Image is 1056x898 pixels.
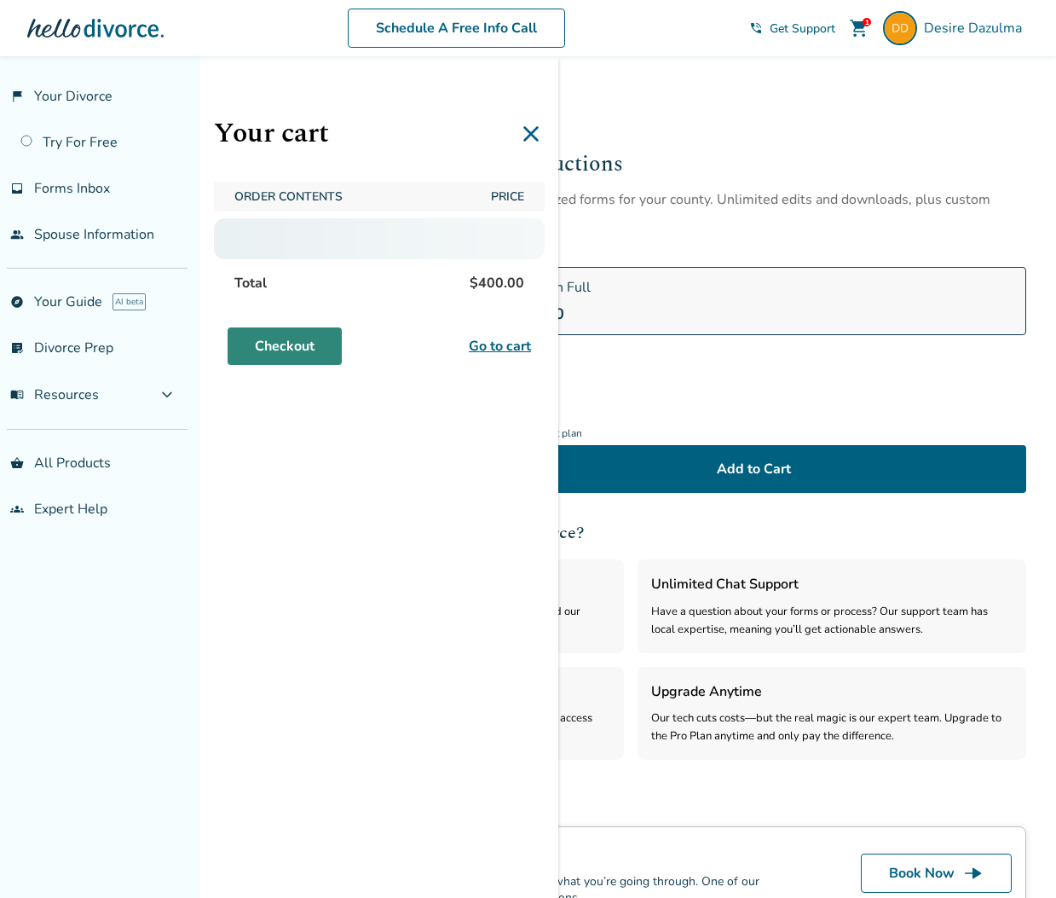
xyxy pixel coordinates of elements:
div: / [235,84,1026,100]
span: Resources [10,385,99,404]
span: AI beta [113,293,146,310]
span: flag_2 [10,90,24,103]
span: shopping_basket [10,456,24,470]
button: Add to Cart [482,445,1026,493]
span: Get Support [770,20,835,37]
div: Use our proprietary divorce software to create localized forms for your county. Unlimited edits a... [235,188,1026,234]
span: expand_more [157,385,177,405]
img: desiredazulma@gmail.com [883,11,917,45]
h2: Customized divorce forms + instructions [235,149,1026,182]
span: Select a payment plan [482,422,1026,445]
span: Forms Inbox [34,179,110,198]
span: groups [10,502,24,516]
h2: Still have questions? [235,787,1026,813]
span: Total [228,266,274,300]
span: menu_book [10,388,24,402]
span: inbox [10,182,24,195]
span: $400.00 [463,266,531,300]
iframe: Chat Widget [971,816,1056,898]
span: Desire Dazulma [924,19,1029,38]
div: Our tech cuts costs—but the real magic is our expert team. Upgrade to the Pro Plan anytime and on... [651,710,1013,746]
span: explore [10,295,24,309]
h3: Unlimited Chat Support [651,573,1013,595]
span: people [10,228,24,241]
a: Book Nowline_end_arrow [861,854,1012,893]
h1: Your cart [214,113,545,154]
div: Have a question about your forms or process? Our support team has local expertise, meaning you’ll... [651,603,1013,640]
div: 1 [863,18,871,26]
span: list_alt_check [10,341,24,355]
span: shopping_cart [849,18,869,38]
a: Checkout [228,327,342,365]
h3: Upgrade Anytime [651,681,1013,703]
h2: What are the benefits of using Hello Divorce? [235,520,1026,546]
span: Pay in Full [527,278,591,297]
a: Schedule A Free Info Call [348,9,565,48]
a: phone_in_talkGet Support [749,20,835,37]
span: line_end_arrow [963,863,984,884]
span: Order Contents [228,182,477,211]
span: Price [484,182,531,211]
span: phone_in_talk [749,21,763,35]
a: Go to cart [469,336,531,356]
